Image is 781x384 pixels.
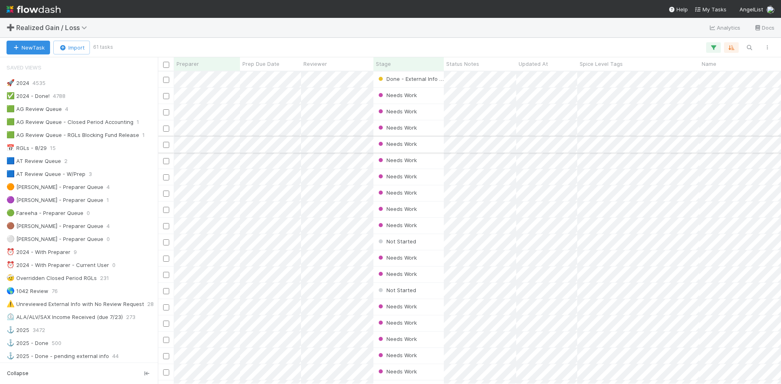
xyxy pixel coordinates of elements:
span: Needs Work [377,368,417,375]
span: 🌎 [7,287,15,294]
div: Not Started [377,237,416,245]
input: Toggle Row Selected [163,272,169,278]
span: 44 [112,351,119,361]
span: ⏲️ [7,313,15,320]
span: 231 [100,273,109,283]
div: 2025 - Done [7,338,48,348]
input: Toggle Row Selected [163,353,169,359]
span: ⚓ [7,352,15,359]
span: Stage [376,60,391,68]
span: ✅ [7,92,15,99]
div: [PERSON_NAME] - Preparer Queue [7,195,103,205]
input: Toggle Row Selected [163,304,169,310]
span: Spice Level Tags [580,60,623,68]
input: Toggle Row Selected [163,158,169,164]
span: ⚠️ [7,300,15,307]
div: Needs Work [377,124,417,132]
div: AT Review Queue - W/Prep [7,169,85,179]
div: AT Review Queue [7,156,61,166]
span: ⏰ [7,248,15,255]
div: Needs Work [377,107,417,115]
input: Toggle Row Selected [163,256,169,262]
span: 🟩 [7,118,15,125]
span: Needs Work [377,92,417,98]
div: Needs Work [377,221,417,229]
span: Prep Due Date [242,60,279,68]
img: avatar_1c2f0edd-858e-4812-ac14-2a8986687c67.png [766,6,774,14]
span: 1 [142,130,145,140]
input: Toggle Row Selected [163,142,169,148]
span: 4788 [53,91,65,101]
span: Updated At [519,60,548,68]
span: Reviewer [303,60,327,68]
span: 28 [147,299,154,309]
span: 1 [107,195,109,205]
div: 2024 - With Preparer - Current User [7,260,109,270]
div: AG Review Queue - RGLs Blocking Fund Release [7,130,139,140]
span: Needs Work [377,271,417,277]
small: 61 tasks [93,43,113,51]
div: Unreviewed External Info with No Review Request [7,299,144,309]
input: Toggle Row Selected [163,109,169,115]
span: 3472 [33,325,45,335]
span: 🟠 [7,183,15,190]
div: Needs Work [377,156,417,164]
button: NewTask [7,41,50,54]
input: Toggle Row Selected [163,369,169,375]
div: [PERSON_NAME] - Preparer Queue [7,182,103,192]
span: Needs Work [377,319,417,326]
div: 1042 Review [7,286,48,296]
span: 76 [52,286,58,296]
span: 15 [50,143,56,153]
div: Needs Work [377,205,417,213]
span: ⚓ [7,326,15,333]
a: Docs [754,23,774,33]
a: Analytics [709,23,741,33]
div: Help [668,5,688,13]
span: 🟦 [7,170,15,177]
span: Done - External Info Available [377,76,462,82]
span: 273 [126,312,135,322]
span: Needs Work [377,108,417,115]
span: Saved Views [7,59,41,76]
span: Needs Work [377,206,417,212]
span: Needs Work [377,336,417,342]
button: Import [53,41,90,54]
span: 🟢 [7,209,15,216]
span: ⏰ [7,261,15,268]
input: Toggle Row Selected [163,77,169,83]
span: Preparer [177,60,199,68]
div: 2024 [7,78,29,88]
span: 0 [87,208,90,218]
span: Needs Work [377,303,417,310]
div: [PERSON_NAME] - Preparer Queue [7,221,103,231]
div: Fareeha - Preparer Queue [7,208,83,218]
span: ➕ [7,24,15,31]
div: Needs Work [377,91,417,99]
span: 0 [112,260,116,270]
input: Toggle Row Selected [163,223,169,229]
span: 📅 [7,144,15,151]
div: Needs Work [377,189,417,197]
span: 🟣 [7,196,15,203]
span: Needs Work [377,124,417,131]
span: Name [702,60,716,68]
input: Toggle Row Selected [163,191,169,197]
span: 0 [107,234,110,244]
span: Needs Work [377,157,417,163]
span: 3 [89,169,92,179]
span: 1 [137,117,139,127]
div: Needs Work [377,270,417,278]
div: [PERSON_NAME] - Preparer Queue [7,234,103,244]
span: 🤕 [7,274,15,281]
div: Needs Work [377,319,417,327]
div: Needs Work [377,302,417,310]
span: 4535 [33,78,46,88]
span: 500 [52,338,61,348]
span: Not Started [377,238,416,245]
input: Toggle All Rows Selected [163,62,169,68]
span: 4 [65,104,68,114]
div: ALA/ALV/SAX Income Received (due 7/23) [7,312,123,322]
span: ⚪ [7,235,15,242]
input: Toggle Row Selected [163,207,169,213]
